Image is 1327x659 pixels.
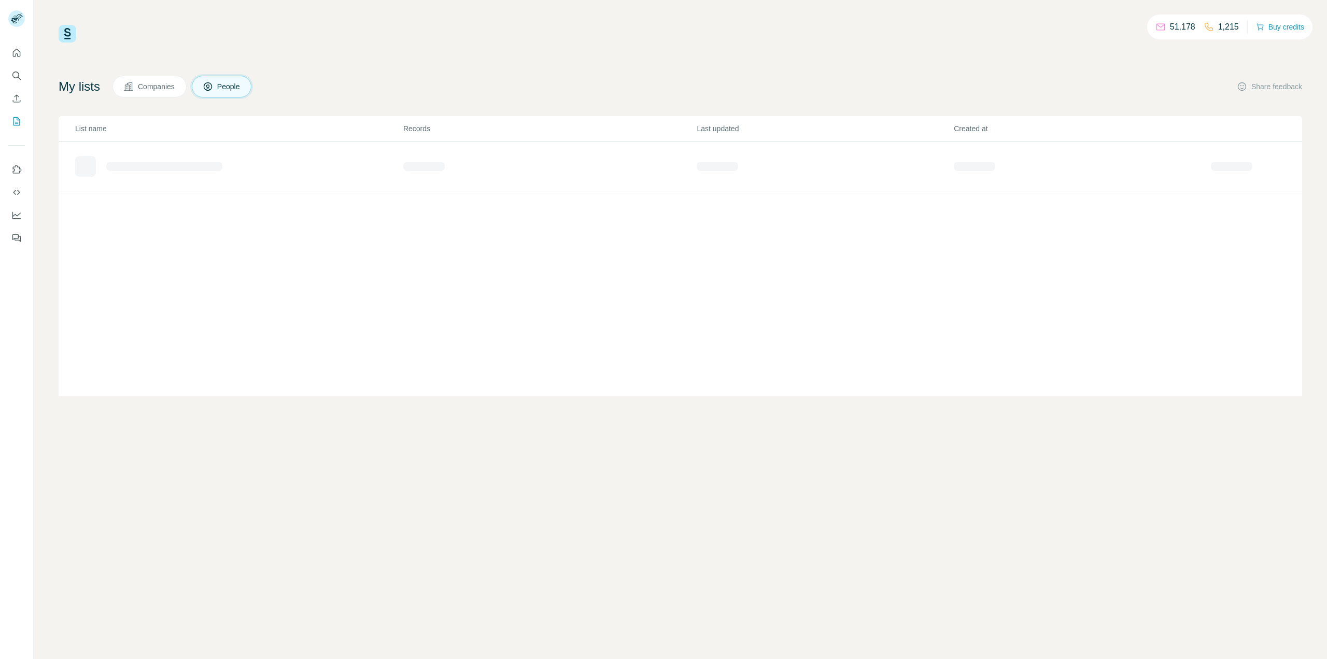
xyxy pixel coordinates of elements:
p: 1,215 [1218,21,1239,33]
button: Quick start [8,44,25,62]
span: Companies [138,81,176,92]
button: Dashboard [8,206,25,225]
p: Created at [954,123,1210,134]
button: Feedback [8,229,25,247]
p: List name [75,123,402,134]
span: People [217,81,241,92]
button: Share feedback [1237,81,1302,92]
button: Buy credits [1256,20,1304,34]
p: Last updated [697,123,953,134]
button: Use Surfe API [8,183,25,202]
button: Use Surfe on LinkedIn [8,160,25,179]
p: Records [403,123,696,134]
p: 51,178 [1170,21,1195,33]
button: Enrich CSV [8,89,25,108]
button: My lists [8,112,25,131]
img: Surfe Logo [59,25,76,43]
button: Search [8,66,25,85]
h4: My lists [59,78,100,95]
